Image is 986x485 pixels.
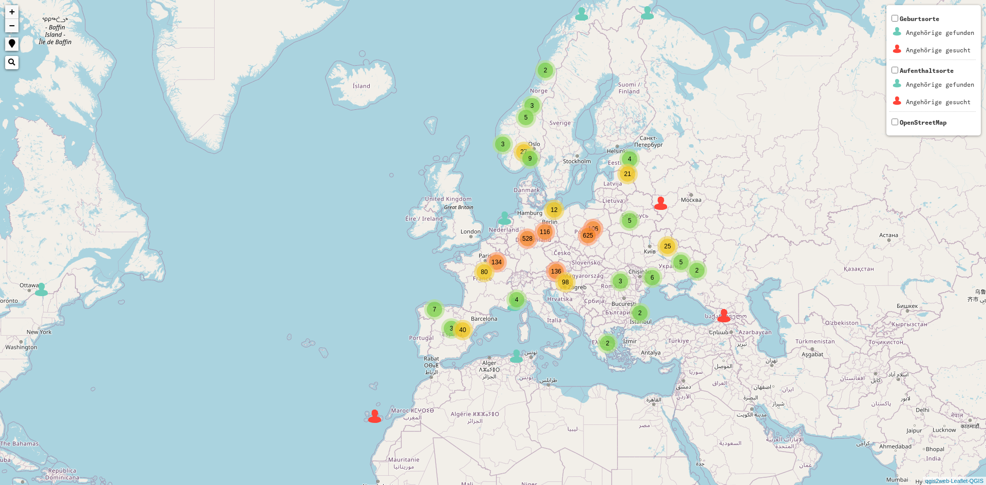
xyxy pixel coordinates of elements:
[905,76,975,93] td: Angehörige gefunden
[905,25,975,41] td: Angehörige gefunden
[619,278,622,285] span: 3
[951,478,968,484] a: Leaflet
[892,15,898,22] input: GeburtsorteAngehörige gefundenAngehörige gesucht
[583,232,593,239] span: 625
[638,309,642,317] span: 2
[5,5,18,19] a: Zoom in
[889,67,976,111] span: Aufenthaltsorte
[551,206,557,214] span: 12
[528,155,532,162] span: 9
[459,326,466,334] span: 40
[891,25,904,38] img: Geburtsorte_2_Angeh%C3%B6rigegefunden0.png
[891,43,904,55] img: Geburtsorte_2_Angeh%C3%B6rigegesucht1.png
[624,170,631,178] span: 21
[892,119,898,125] input: OpenStreetMap
[695,267,699,274] span: 2
[606,340,610,347] span: 2
[501,141,505,148] span: 3
[891,77,904,90] img: Aufenthaltsorte_1_Angeh%C3%B6rigegefunden0.png
[433,306,437,313] span: 7
[628,217,632,224] span: 5
[925,478,949,484] a: qgis2web
[515,296,519,303] span: 4
[544,67,547,74] span: 2
[450,325,453,332] span: 3
[891,94,904,107] img: Aufenthaltsorte_1_Angeh%C3%B6rigegesucht1.png
[889,15,976,60] span: Geburtsorte
[905,42,975,59] td: Angehörige gesucht
[664,243,671,250] span: 25
[628,156,632,163] span: 4
[900,119,946,126] span: OpenStreetMap
[651,274,654,281] span: 6
[520,148,527,156] span: 27
[491,259,502,266] span: 134
[524,114,528,121] span: 5
[5,37,18,51] a: Show me where I am
[679,259,683,266] span: 5
[892,67,898,73] input: AufenthaltsorteAngehörige gefundenAngehörige gesucht
[522,235,533,242] span: 528
[562,279,568,286] span: 98
[905,94,975,110] td: Angehörige gesucht
[588,225,598,232] span: 106
[969,478,983,484] a: QGIS
[540,228,550,236] span: 116
[530,102,534,109] span: 3
[5,19,18,32] a: Zoom out
[551,268,561,275] span: 136
[481,268,487,276] span: 80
